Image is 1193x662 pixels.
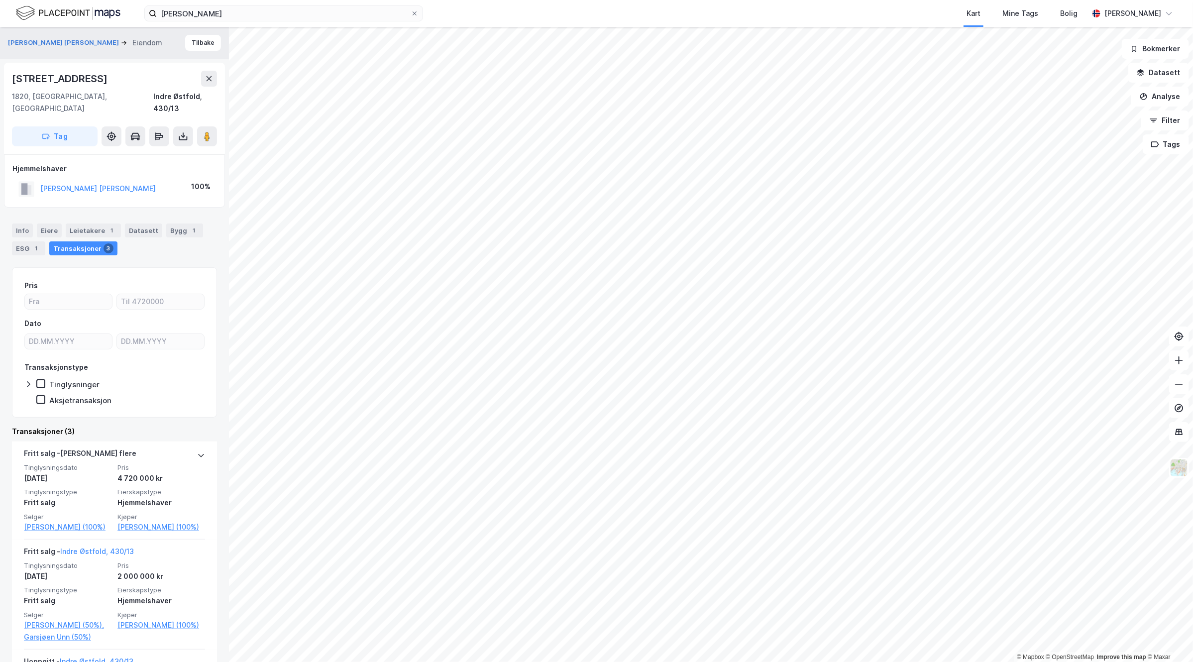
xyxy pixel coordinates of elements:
a: Improve this map [1097,654,1146,661]
a: Indre Østfold, 430/13 [60,547,134,555]
span: Tinglysningstype [24,488,111,496]
button: Tilbake [185,35,221,51]
span: Pris [117,463,205,472]
a: [PERSON_NAME] (100%) [24,521,111,533]
div: Info [12,223,33,237]
input: DD.MM.YYYY [117,334,204,349]
span: Pris [117,561,205,570]
div: 3 [104,243,113,253]
button: Filter [1141,110,1189,130]
div: Tinglysninger [49,380,100,389]
div: [DATE] [24,570,111,582]
img: Z [1170,458,1189,477]
a: OpenStreetMap [1046,654,1094,661]
div: 4 720 000 kr [117,472,205,484]
a: Mapbox [1017,654,1044,661]
div: Bygg [166,223,203,237]
div: Mine Tags [1002,7,1038,19]
div: 1 [31,243,41,253]
div: Fritt salg - [PERSON_NAME] flere [24,447,136,463]
div: 1 [107,225,117,235]
div: 1820, [GEOGRAPHIC_DATA], [GEOGRAPHIC_DATA] [12,91,153,114]
div: Pris [24,280,38,292]
div: Fritt salg [24,595,111,607]
div: 2 000 000 kr [117,570,205,582]
a: [PERSON_NAME] (50%), [24,619,111,631]
div: [STREET_ADDRESS] [12,71,109,87]
button: Tag [12,126,98,146]
div: Dato [24,318,41,330]
span: Kjøper [117,513,205,521]
input: Fra [25,294,112,309]
button: Analyse [1131,87,1189,107]
div: Fritt salg [24,497,111,509]
span: Tinglysningstype [24,586,111,594]
span: Selger [24,611,111,619]
div: Transaksjoner [49,241,117,255]
div: Fritt salg - [24,546,134,561]
iframe: Chat Widget [1143,614,1193,662]
span: Tinglysningsdato [24,561,111,570]
button: Tags [1143,134,1189,154]
button: Datasett [1128,63,1189,83]
div: Transaksjonstype [24,361,88,373]
div: Kart [967,7,980,19]
div: Eiendom [132,37,162,49]
div: ESG [12,241,45,255]
div: [DATE] [24,472,111,484]
div: 1 [189,225,199,235]
img: logo.f888ab2527a4732fd821a326f86c7f29.svg [16,4,120,22]
span: Kjøper [117,611,205,619]
button: Bokmerker [1122,39,1189,59]
input: DD.MM.YYYY [25,334,112,349]
div: Eiere [37,223,62,237]
span: Tinglysningsdato [24,463,111,472]
button: [PERSON_NAME] [PERSON_NAME] [8,38,121,48]
span: Eierskapstype [117,488,205,496]
a: Garsjøen Unn (50%) [24,631,111,643]
div: Hjemmelshaver [117,497,205,509]
a: [PERSON_NAME] (100%) [117,619,205,631]
input: Søk på adresse, matrikkel, gårdeiere, leietakere eller personer [157,6,411,21]
div: Aksjetransaksjon [49,396,111,405]
div: [PERSON_NAME] [1104,7,1161,19]
div: Indre Østfold, 430/13 [153,91,217,114]
div: Hjemmelshaver [117,595,205,607]
div: Hjemmelshaver [12,163,217,175]
span: Selger [24,513,111,521]
div: Datasett [125,223,162,237]
a: [PERSON_NAME] (100%) [117,521,205,533]
div: 100% [191,181,211,193]
div: Leietakere [66,223,121,237]
span: Eierskapstype [117,586,205,594]
div: Transaksjoner (3) [12,426,217,438]
div: Bolig [1060,7,1078,19]
input: Til 4720000 [117,294,204,309]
